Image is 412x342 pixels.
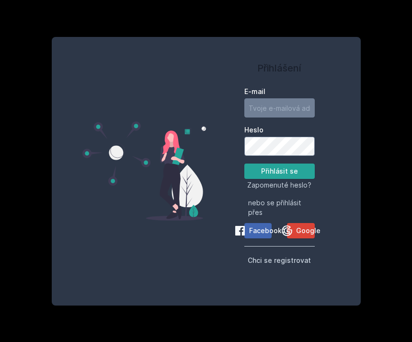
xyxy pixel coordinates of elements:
span: Google [296,226,320,236]
label: E-mail [244,87,315,96]
span: Chci se registrovat [248,256,311,264]
input: Tvoje e-mailová adresa [244,98,315,118]
span: Zapomenuté heslo? [247,181,311,189]
h1: Přihlášení [244,61,315,75]
button: Google [287,223,314,238]
label: Heslo [244,125,315,135]
span: Facebook [249,226,282,236]
button: Facebook [244,223,272,238]
button: Chci se registrovat [248,254,311,266]
button: Přihlásit se [244,164,315,179]
span: nebo se přihlásit přes [248,198,311,217]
